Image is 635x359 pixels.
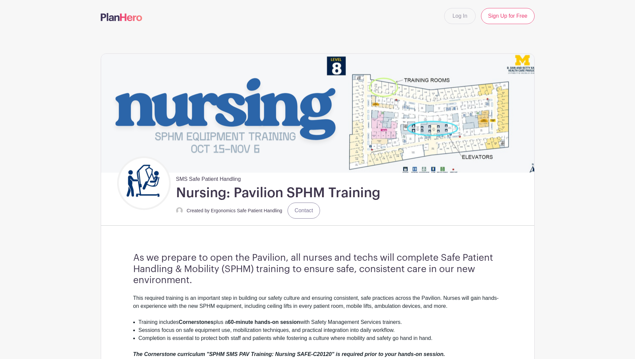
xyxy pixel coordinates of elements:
small: Created by Ergonomics Safe Patient Handling [187,208,283,213]
img: event_banner_9715.png [101,54,534,172]
h1: Nursing: Pavilion SPHM Training [176,185,380,201]
strong: Cornerstones [179,319,214,325]
h3: As we prepare to open the Pavilion, all nurses and techs will complete Safe Patient Handling & Mo... [133,252,502,286]
li: Sessions focus on safe equipment use, mobilization techniques, and practical integration into dai... [139,326,502,334]
div: This required training is an important step in building our safety culture and ensuring consisten... [133,294,502,318]
li: Completion is essential to protect both staff and patients while fostering a culture where mobili... [139,334,502,342]
li: Training includes plus a with Safety Management Services trainers. [139,318,502,326]
img: logo-507f7623f17ff9eddc593b1ce0a138ce2505c220e1c5a4e2b4648c50719b7d32.svg [101,13,142,21]
span: SMS Safe Patient Handling [176,172,241,183]
strong: 60-minute hands-on session [228,319,300,325]
a: Log In [444,8,476,24]
em: The Cornerstone curriculum "SPHM SMS PAV Training: Nursing SAFE-C20120" is required prior to your... [133,351,445,357]
img: default-ce2991bfa6775e67f084385cd625a349d9dcbb7a52a09fb2fda1e96e2d18dcdb.png [176,207,183,214]
a: Sign Up for Free [481,8,534,24]
img: Untitled%20design.png [119,158,169,208]
a: Contact [288,203,320,219]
